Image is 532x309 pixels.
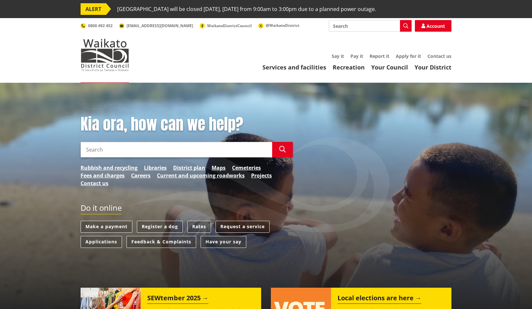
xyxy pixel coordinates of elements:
[144,164,167,172] a: Libraries
[88,23,113,28] span: 0800 492 452
[127,236,196,248] a: Feedback & Complaints
[157,172,245,179] a: Current and upcoming roadworks
[81,23,113,28] a: 0800 492 452
[81,203,122,215] h2: Do it online
[415,20,451,32] a: Account
[81,236,122,248] a: Applications
[187,221,211,233] a: Rates
[266,23,299,28] span: @WaikatoDistrict
[81,142,272,157] input: Search input
[81,164,138,172] a: Rubbish and recycling
[119,23,193,28] a: [EMAIL_ADDRESS][DOMAIN_NAME]
[251,172,272,179] a: Projects
[258,23,299,28] a: @WaikatoDistrict
[117,3,376,15] span: [GEOGRAPHIC_DATA] will be closed [DATE], [DATE] from 9:00am to 3:00pm due to a planned power outage.
[207,23,252,28] span: WaikatoDistrictCouncil
[415,63,451,71] a: Your District
[201,236,246,248] a: Have your say
[131,172,150,179] a: Careers
[333,63,365,71] a: Recreation
[137,221,183,233] a: Register a dog
[396,53,421,59] a: Apply for it
[329,20,412,32] input: Search input
[127,23,193,28] span: [EMAIL_ADDRESS][DOMAIN_NAME]
[232,164,261,172] a: Cemeteries
[81,115,293,134] h1: Kia ora, how can we help?
[427,53,451,59] a: Contact us
[216,221,270,233] a: Request a service
[81,3,106,15] span: ALERT
[81,179,108,187] a: Contact us
[370,53,389,59] a: Report it
[262,63,326,71] a: Services and facilities
[371,63,408,71] a: Your Council
[147,294,208,304] h2: SEWtember 2025
[338,294,421,304] h2: Local elections are here
[200,23,252,28] a: WaikatoDistrictCouncil
[173,164,205,172] a: District plan
[332,53,344,59] a: Say it
[81,39,129,71] img: Waikato District Council - Te Kaunihera aa Takiwaa o Waikato
[350,53,363,59] a: Pay it
[81,172,125,179] a: Fees and charges
[81,221,132,233] a: Make a payment
[212,164,226,172] a: Maps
